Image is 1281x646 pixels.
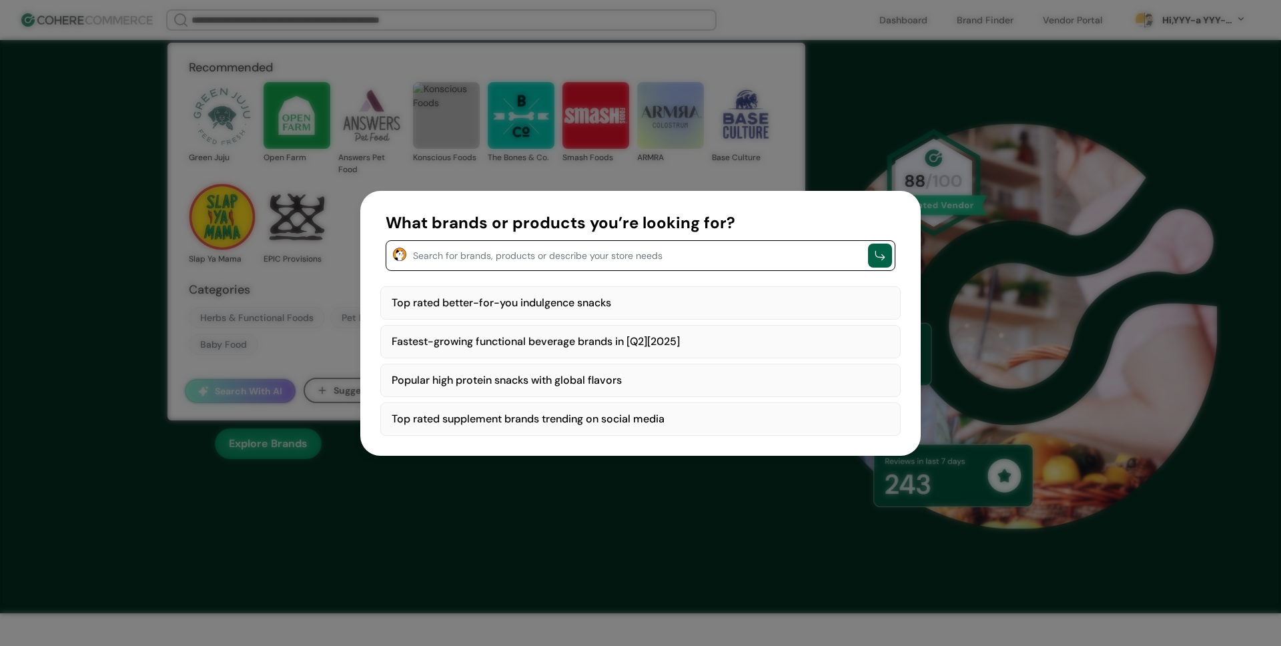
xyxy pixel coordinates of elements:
div: Top rated better-for-you indulgence snacks [380,286,901,320]
div: Fastest-growing functional beverage brands in [Q2][2025] [380,325,901,358]
button: What brands or products you’re looking for?Search for brands, products or describe your store needs [386,211,895,271]
div: What brands or products you’re looking for? [386,211,895,235]
div: Top rated supplement brands trending on social media [380,402,901,436]
div: Popular high protein snacks with global flavors [380,364,901,397]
